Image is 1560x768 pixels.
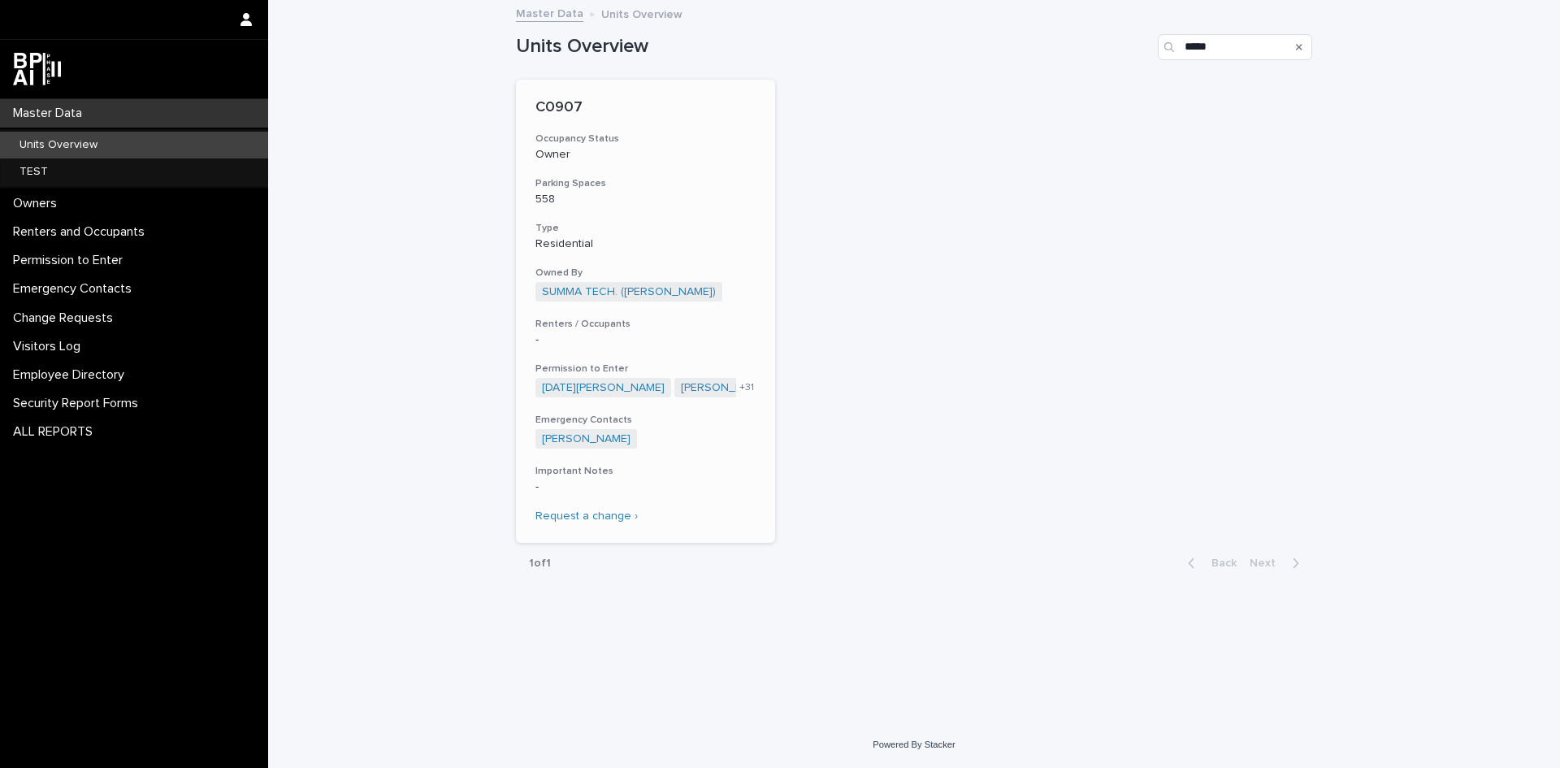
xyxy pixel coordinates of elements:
[1250,558,1285,569] span: Next
[6,367,137,383] p: Employee Directory
[6,396,151,411] p: Security Report Forms
[535,362,756,375] h3: Permission to Enter
[535,414,756,427] h3: Emergency Contacts
[535,510,638,522] a: Request a change ›
[873,740,955,749] a: Powered By Stacker
[535,222,756,235] h3: Type
[535,148,756,162] p: Owner
[535,99,756,117] p: C0907
[542,432,630,446] a: [PERSON_NAME]
[542,285,716,299] a: SUMMA TECH. ([PERSON_NAME])
[516,544,564,584] p: 1 of 1
[6,224,158,240] p: Renters and Occupants
[516,3,583,22] a: Master Data
[535,132,756,145] h3: Occupancy Status
[1158,34,1312,60] input: Search
[601,4,682,22] p: Units Overview
[6,339,93,354] p: Visitors Log
[6,424,106,440] p: ALL REPORTS
[1175,556,1243,571] button: Back
[1202,558,1237,569] span: Back
[516,80,775,543] a: C0907Occupancy StatusOwnerParking Spaces558TypeResidentialOwned BySUMMA TECH. ([PERSON_NAME]) Ren...
[681,381,769,395] a: [PERSON_NAME]
[542,381,665,395] a: [DATE][PERSON_NAME]
[13,53,61,85] img: dwgmcNfxSF6WIOOXiGgu
[535,333,756,347] p: -
[6,281,145,297] p: Emergency Contacts
[535,318,756,331] h3: Renters / Occupants
[535,237,756,251] p: Residential
[6,196,70,211] p: Owners
[535,480,756,494] p: -
[535,193,756,206] p: 558
[516,35,1151,59] h1: Units Overview
[6,310,126,326] p: Change Requests
[535,177,756,190] h3: Parking Spaces
[739,383,754,393] span: + 31
[535,465,756,478] h3: Important Notes
[6,165,61,179] p: TEST
[1243,556,1312,571] button: Next
[6,106,95,121] p: Master Data
[6,138,110,152] p: Units Overview
[6,253,136,268] p: Permission to Enter
[535,267,756,280] h3: Owned By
